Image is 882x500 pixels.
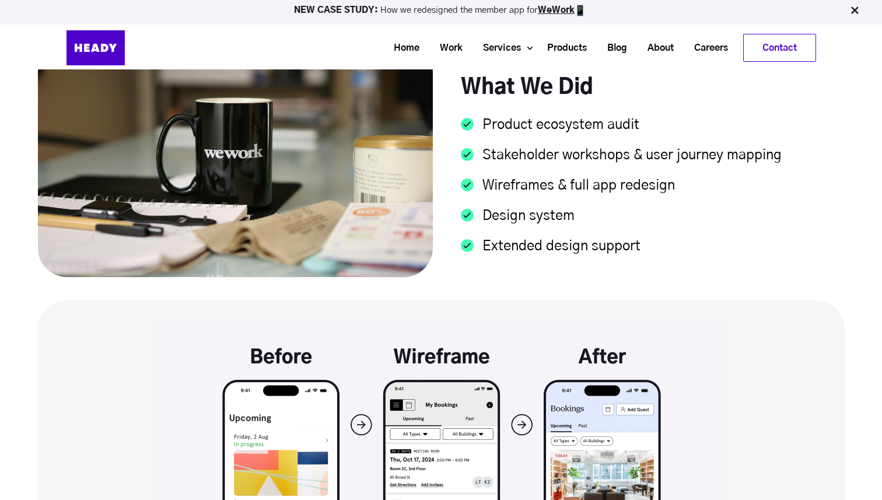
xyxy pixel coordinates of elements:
[593,37,633,59] a: Blog
[468,37,527,59] a: Services
[461,54,787,98] h4: What We Did
[533,37,593,59] a: Products
[425,37,468,59] a: Work
[461,176,845,207] li: Wireframes & full app redesign
[379,37,425,59] a: Home
[461,207,845,237] li: Design system
[680,37,734,59] a: Careers
[5,5,877,16] p: How we redesigned the member app for
[575,5,586,16] img: app emoji
[294,6,380,15] strong: NEW CASE STUDY:
[461,116,845,146] li: Product ecosystem audit
[633,37,680,59] a: About
[538,6,575,15] a: WeWork
[744,34,815,61] a: Contact
[66,30,125,65] img: Heady_Logo_Web-01 (1)
[461,146,845,176] li: Stakeholder workshops & user journey mapping
[154,34,816,62] div: Navigation Menu
[461,237,845,267] li: Extended design support
[849,5,860,16] img: Close Bar
[38,44,433,277] img: Group 40516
